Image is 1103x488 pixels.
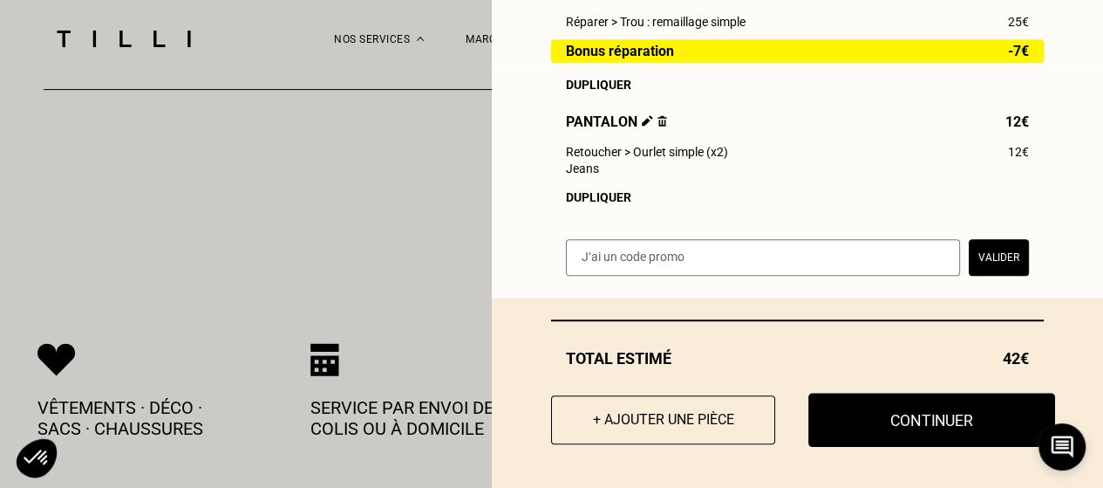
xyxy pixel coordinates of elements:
div: Total estimé [551,349,1044,368]
span: Réparer > Trou : remaillage simple [566,15,746,29]
img: Supprimer [657,115,667,127]
span: 42€ [1003,349,1029,368]
span: Bonus réparation [566,44,674,58]
button: + Ajouter une pièce [551,395,775,444]
div: Dupliquer [566,190,1029,204]
input: J‘ai un code promo [566,239,960,276]
img: Éditer [642,115,653,127]
button: Continuer [808,393,1055,447]
span: Retoucher > Ourlet simple (x2) [566,145,728,159]
span: Pantalon [566,113,667,130]
span: 25€ [1008,15,1029,29]
button: Valider [969,239,1029,276]
span: -7€ [1008,44,1029,58]
div: Dupliquer [566,78,1029,92]
span: 12€ [1008,145,1029,159]
span: Jeans [566,162,599,175]
span: 12€ [1005,113,1029,130]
